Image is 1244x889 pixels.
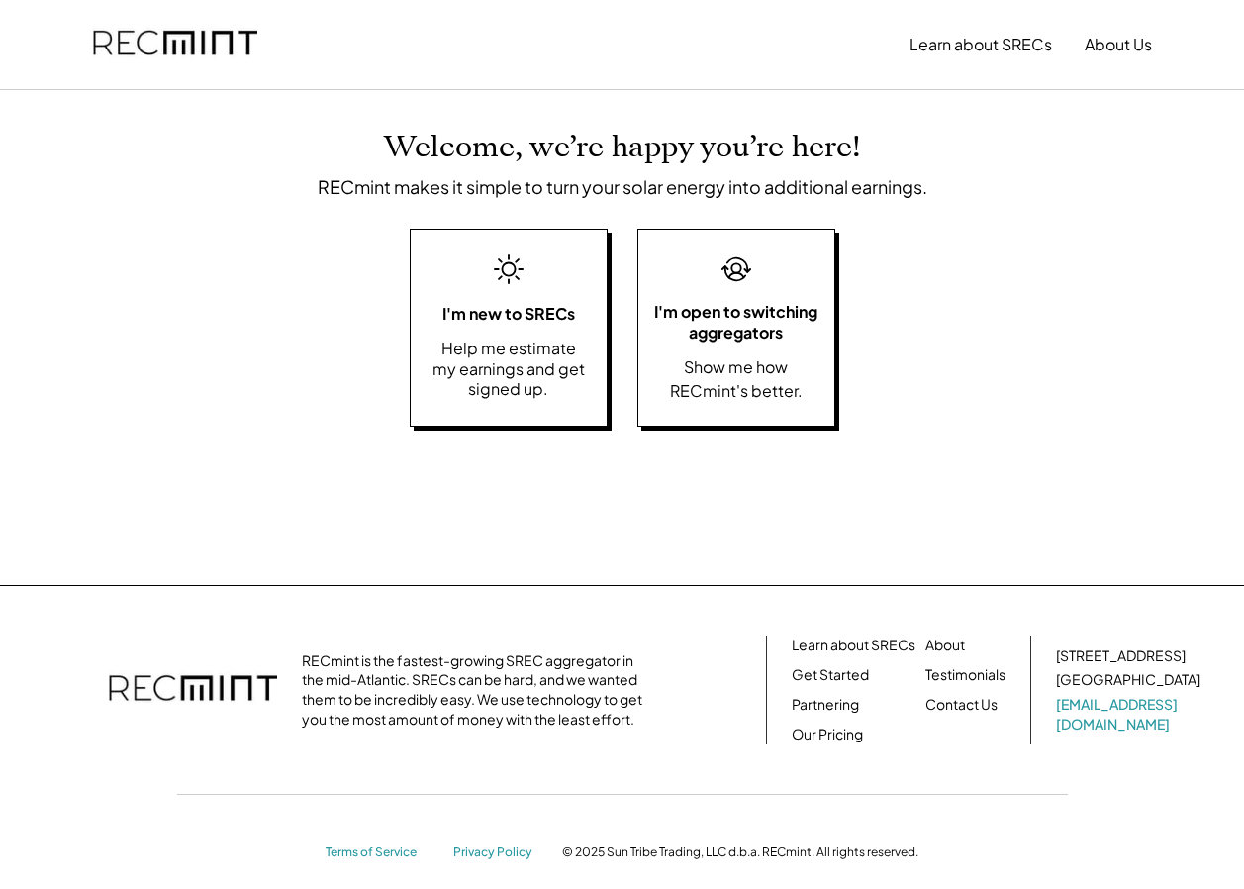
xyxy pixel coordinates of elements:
[792,725,863,744] a: Our Pricing
[792,665,869,685] a: Get Started
[648,302,824,344] div: I'm open to switching aggregators
[648,355,824,403] div: Show me how RECmint's better.
[453,844,542,861] a: Privacy Policy
[431,339,587,400] div: Help me estimate my earnings and get signed up.
[109,655,277,725] img: recmint-logotype%403x.png
[1085,25,1152,64] button: About Us
[93,11,257,78] img: recmint-logotype%403x.png
[326,844,434,861] a: Terms of Service
[562,844,918,860] div: © 2025 Sun Tribe Trading, LLC d.b.a. RECmint. All rights reserved.
[1056,646,1186,666] div: [STREET_ADDRESS]
[302,651,653,729] div: RECmint is the fastest-growing SREC aggregator in the mid-Atlantic. SRECs can be hard, and we wan...
[792,695,859,715] a: Partnering
[384,130,861,165] div: Welcome, we’re happy you’re here!
[442,302,575,326] div: I'm new to SRECs
[792,636,915,655] a: Learn about SRECs
[1056,670,1200,690] div: [GEOGRAPHIC_DATA]
[925,636,965,655] a: About
[1056,695,1204,734] a: [EMAIL_ADDRESS][DOMAIN_NAME]
[318,175,927,198] div: RECmint makes it simple to turn your solar energy into additional earnings.
[925,665,1005,685] a: Testimonials
[925,695,998,715] a: Contact Us
[909,25,1052,64] button: Learn about SRECs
